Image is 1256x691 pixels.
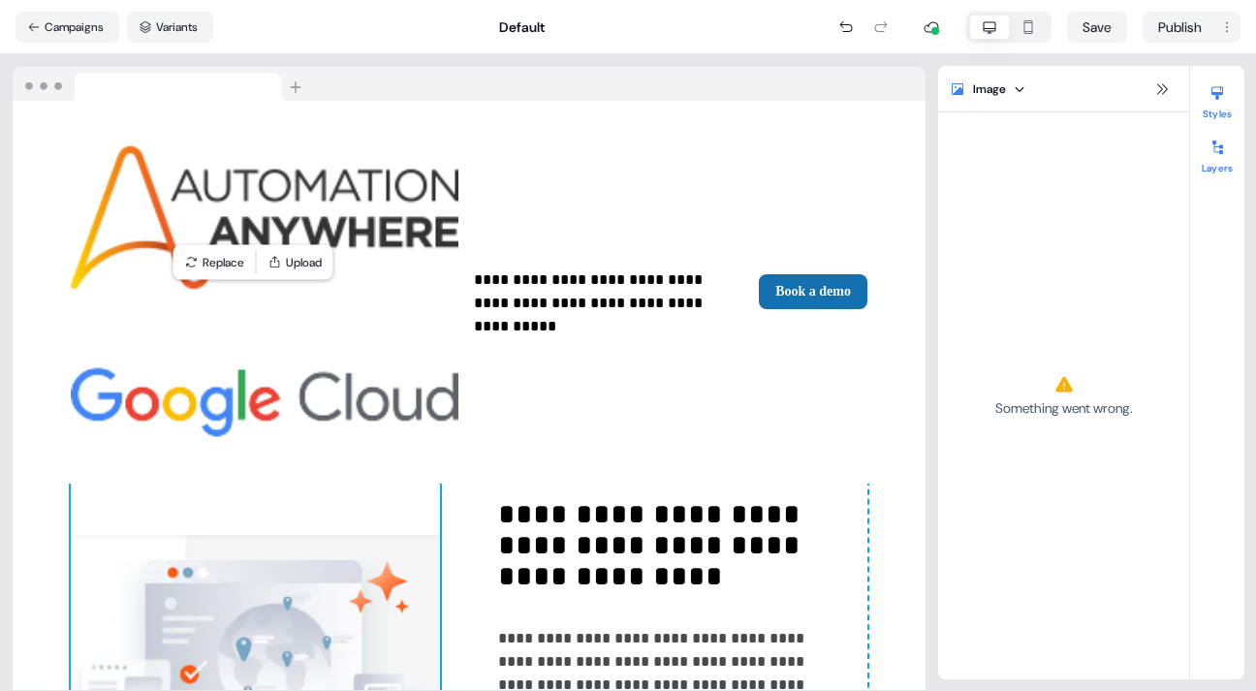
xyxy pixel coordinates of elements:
div: Book a demo [757,274,867,309]
div: Image [973,79,1006,99]
button: Upload [261,249,330,276]
button: Publish [1143,12,1213,43]
button: Replace [177,249,252,276]
img: Image [71,116,458,469]
button: Styles [1190,78,1244,120]
img: Browser topbar [13,67,310,102]
button: Save [1067,12,1127,43]
div: Something went wrong. [995,398,1133,418]
div: Default [499,17,545,37]
button: Variants [127,12,213,43]
button: Campaigns [16,12,119,43]
button: Layers [1190,132,1244,174]
button: Book a demo [759,274,867,309]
